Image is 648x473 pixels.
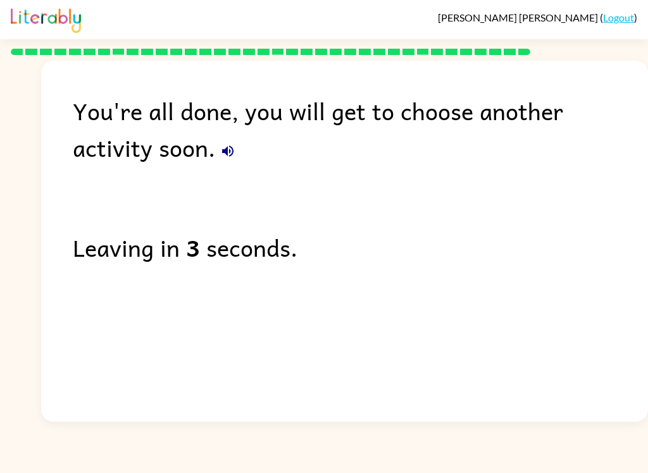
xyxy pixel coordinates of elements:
[73,229,648,266] div: Leaving in seconds.
[11,5,81,33] img: Literably
[438,11,600,23] span: [PERSON_NAME] [PERSON_NAME]
[73,92,648,166] div: You're all done, you will get to choose another activity soon.
[603,11,634,23] a: Logout
[186,229,200,266] b: 3
[438,11,637,23] div: ( )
